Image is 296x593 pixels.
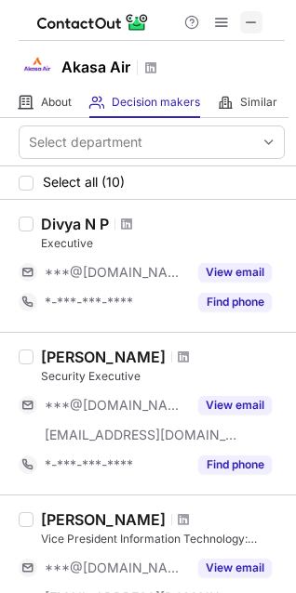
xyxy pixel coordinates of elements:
div: Divya N P [41,215,109,233]
img: ContactOut v5.3.10 [37,11,149,33]
button: Reveal Button [198,293,272,311]
span: ***@[DOMAIN_NAME] [45,397,187,414]
span: ***@[DOMAIN_NAME] [45,560,187,576]
div: Executive [41,235,285,252]
div: [PERSON_NAME] [41,510,166,529]
button: Reveal Button [198,263,272,282]
img: s_229fb45d2d22d21b2eb3d6442c1703 [19,46,56,83]
span: About [41,95,72,110]
button: Reveal Button [198,396,272,415]
span: ***@[DOMAIN_NAME] [45,264,187,281]
div: Security Executive [41,368,285,385]
button: Reveal Button [198,455,272,474]
span: Decision makers [112,95,200,110]
button: Reveal Button [198,559,272,577]
div: Select department [29,133,142,152]
div: [PERSON_NAME] [41,348,166,366]
h1: Akasa Air [61,56,130,78]
span: [EMAIL_ADDRESS][DOMAIN_NAME] [45,427,238,443]
span: Select all (10) [43,175,125,190]
span: Similar [240,95,277,110]
div: Vice President Information Technology: Business Integration & Transformation [41,531,285,547]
